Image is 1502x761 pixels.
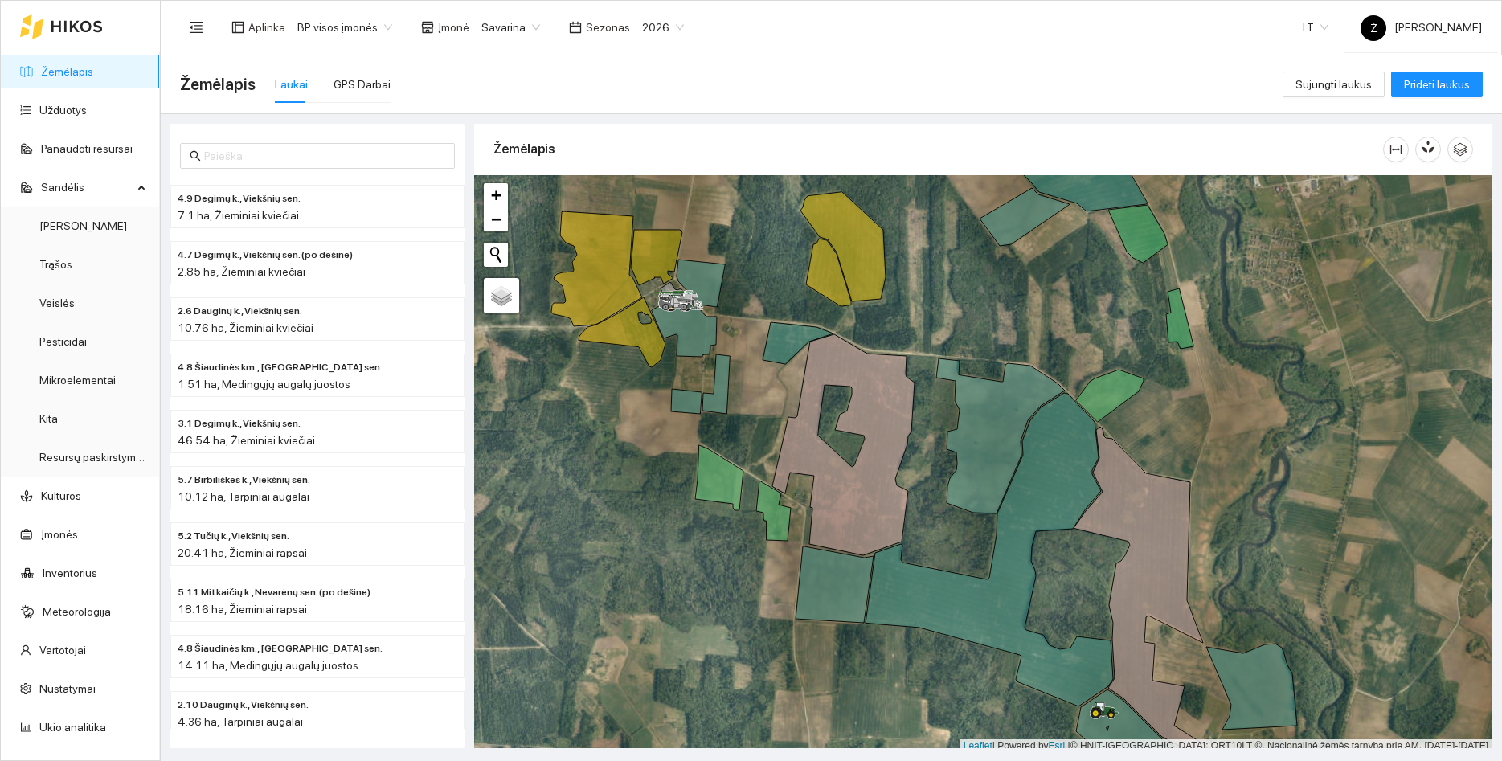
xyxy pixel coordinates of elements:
a: Meteorologija [43,605,111,618]
span: Sujungti laukus [1295,76,1372,93]
span: Pridėti laukus [1404,76,1470,93]
span: 4.36 ha, Tarpiniai augalai [178,715,303,728]
span: Sandėlis [41,171,133,203]
span: 5.2 Tučių k., Viekšnių sen. [178,529,289,544]
span: Žemėlapis [180,72,256,97]
a: Zoom in [484,183,508,207]
a: Kultūros [41,489,81,502]
span: 18.16 ha, Žieminiai rapsai [178,603,307,616]
span: Aplinka : [248,18,288,36]
a: Pesticidai [39,335,87,348]
span: layout [231,21,244,34]
a: Trąšos [39,258,72,271]
a: Sujungti laukus [1283,78,1385,91]
span: 4.8 Šiaudinės km., Papilės sen. [178,641,383,657]
a: Esri [1049,740,1066,751]
button: Initiate a new search [484,243,508,267]
div: Žemėlapis [493,126,1383,172]
span: Ž [1370,15,1377,41]
span: 4.7 Degimų k., Viekšnių sen. (po dešine) [178,248,353,263]
span: 2.6 Dauginų k., Viekšnių sen. [178,304,302,319]
a: Zoom out [484,207,508,231]
span: LT [1303,15,1328,39]
a: Nustatymai [39,682,96,695]
button: Pridėti laukus [1391,72,1483,97]
span: 46.54 ha, Žieminiai kviečiai [178,434,315,447]
a: Veislės [39,297,75,309]
span: 20.41 ha, Žieminiai rapsai [178,546,307,559]
span: 10.12 ha, Tarpiniai augalai [178,490,309,503]
span: calendar [569,21,582,34]
span: 3.1 Degimų k., Viekšnių sen. [178,416,301,432]
span: 2.10 Dauginų k., Viekšnių sen. [178,698,309,713]
span: 5.7 Birbiliškės k., Viekšnių sen. [178,473,310,488]
span: shop [421,21,434,34]
span: Savarina [481,15,540,39]
a: Panaudoti resursai [41,142,133,155]
span: 14.11 ha, Medingųjų augalų juostos [178,659,358,672]
input: Paieška [204,147,445,165]
span: menu-fold [189,20,203,35]
span: Sezonas : [586,18,632,36]
span: 2.85 ha, Žieminiai kviečiai [178,265,305,278]
span: 7.1 ha, Žieminiai kviečiai [178,209,299,222]
div: Laukai [275,76,308,93]
a: Užduotys [39,104,87,117]
div: GPS Darbai [334,76,391,93]
a: Pridėti laukus [1391,78,1483,91]
span: 10.76 ha, Žieminiai kviečiai [178,321,313,334]
span: 2026 [642,15,684,39]
a: Inventorius [43,567,97,579]
button: column-width [1383,137,1409,162]
span: BP visos įmonės [297,15,392,39]
span: | [1068,740,1070,751]
span: − [491,209,501,229]
span: search [190,150,201,162]
a: Kita [39,412,58,425]
button: menu-fold [180,11,212,43]
span: 5.11 Mitkaičių k., Nevarėnų sen. (po dešine) [178,585,370,600]
a: [PERSON_NAME] [39,219,127,232]
div: | Powered by © HNIT-[GEOGRAPHIC_DATA]; ORT10LT ©, Nacionalinė žemės tarnyba prie AM, [DATE]-[DATE] [960,739,1492,753]
span: + [491,185,501,205]
a: Įmonės [41,528,78,541]
span: 1.51 ha, Medingųjų augalų juostos [178,378,350,391]
a: Vartotojai [39,644,86,657]
span: column-width [1384,143,1408,156]
a: Leaflet [964,740,992,751]
span: 4.8 Šiaudinės km., Papilės sen. [178,360,383,375]
button: Sujungti laukus [1283,72,1385,97]
a: Resursų paskirstymas [39,451,148,464]
span: Įmonė : [438,18,472,36]
span: [PERSON_NAME] [1361,21,1482,34]
span: 4.9 Degimų k., Viekšnių sen. [178,191,301,207]
a: Mikroelementai [39,374,116,387]
a: Žemėlapis [41,65,93,78]
a: Ūkio analitika [39,721,106,734]
a: Layers [484,278,519,313]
